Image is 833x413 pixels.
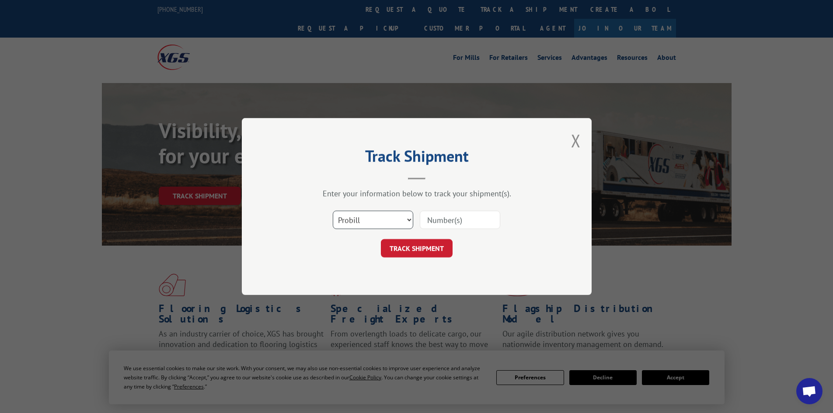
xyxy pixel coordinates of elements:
input: Number(s) [420,211,500,229]
button: Close modal [571,129,581,152]
div: Open chat [796,378,823,404]
div: Enter your information below to track your shipment(s). [286,188,548,198]
button: TRACK SHIPMENT [381,239,453,257]
h2: Track Shipment [286,150,548,167]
